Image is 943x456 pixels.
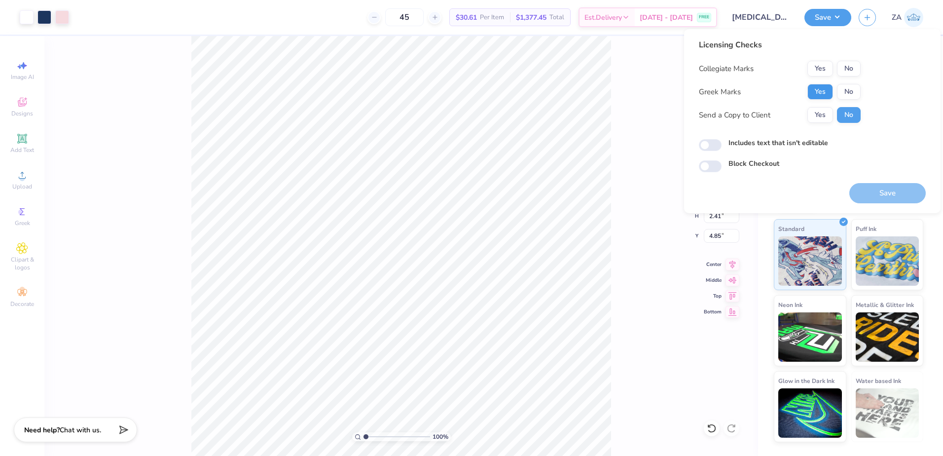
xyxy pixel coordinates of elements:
[807,84,833,100] button: Yes
[892,12,902,23] span: ZA
[433,432,448,441] span: 100 %
[856,376,901,386] span: Water based Ink
[699,110,770,121] div: Send a Copy to Client
[804,9,851,26] button: Save
[10,300,34,308] span: Decorate
[10,146,34,154] span: Add Text
[837,61,861,76] button: No
[549,12,564,23] span: Total
[584,12,622,23] span: Est. Delivery
[480,12,504,23] span: Per Item
[640,12,693,23] span: [DATE] - [DATE]
[778,376,834,386] span: Glow in the Dark Ink
[704,293,722,300] span: Top
[778,236,842,286] img: Standard
[704,277,722,284] span: Middle
[837,107,861,123] button: No
[456,12,477,23] span: $30.61
[699,86,741,98] div: Greek Marks
[778,312,842,362] img: Neon Ink
[778,224,804,234] span: Standard
[892,8,923,27] a: ZA
[728,138,828,148] label: Includes text that isn't editable
[778,388,842,438] img: Glow in the Dark Ink
[704,308,722,315] span: Bottom
[15,219,30,227] span: Greek
[11,110,33,117] span: Designs
[856,224,876,234] span: Puff Ink
[728,158,779,169] label: Block Checkout
[856,312,919,362] img: Metallic & Glitter Ink
[699,63,754,75] div: Collegiate Marks
[699,14,709,21] span: FREE
[837,84,861,100] button: No
[24,425,60,435] strong: Need help?
[5,256,39,271] span: Clipart & logos
[60,425,101,435] span: Chat with us.
[904,8,923,27] img: Zuriel Alaba
[856,388,919,438] img: Water based Ink
[778,300,802,310] span: Neon Ink
[12,183,32,190] span: Upload
[385,8,424,26] input: – –
[856,236,919,286] img: Puff Ink
[725,7,797,27] input: Untitled Design
[856,300,914,310] span: Metallic & Glitter Ink
[11,73,34,81] span: Image AI
[807,107,833,123] button: Yes
[516,12,546,23] span: $1,377.45
[699,39,861,51] div: Licensing Checks
[704,261,722,268] span: Center
[807,61,833,76] button: Yes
